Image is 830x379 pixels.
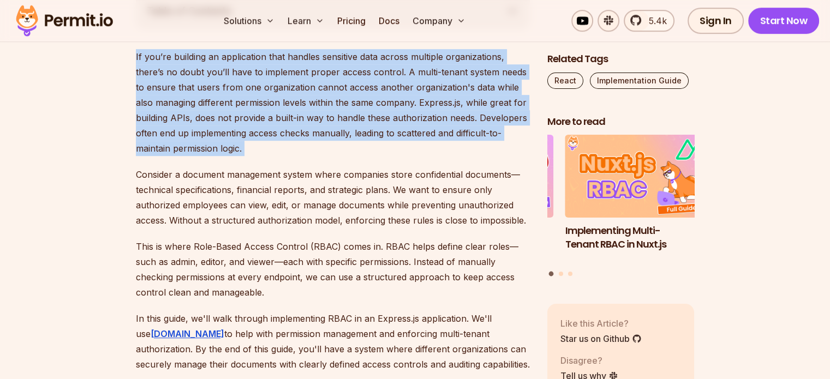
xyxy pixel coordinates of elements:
[136,311,530,372] p: In this guide, we'll walk through implementing RBAC in an Express.js application. We'll use to he...
[565,135,713,218] img: Implementing Multi-Tenant RBAC in Nuxt.js
[547,135,695,278] div: Posts
[565,135,713,265] li: 1 of 3
[219,10,279,32] button: Solutions
[624,10,674,32] a: 5.4k
[560,332,642,345] a: Star us on Github
[151,328,224,339] a: [DOMAIN_NAME]
[688,8,744,34] a: Sign In
[136,167,530,228] p: Consider a document management system where companies store confidential documents—technical spec...
[136,239,530,300] p: This is where Role-Based Access Control (RBAC) comes in. RBAC helps define clear roles—such as ad...
[560,354,618,367] p: Disagree?
[374,10,404,32] a: Docs
[333,10,370,32] a: Pricing
[547,73,583,89] a: React
[560,317,642,330] p: Like this Article?
[11,2,118,39] img: Permit logo
[590,73,689,89] a: Implementation Guide
[547,115,695,129] h2: More to read
[565,224,713,251] h3: Implementing Multi-Tenant RBAC in Nuxt.js
[568,272,572,276] button: Go to slide 3
[406,135,553,218] img: Implement Multi-Tenancy Role-Based Access Control (RBAC) in MongoDB
[547,52,695,66] h2: Related Tags
[549,272,554,276] button: Go to slide 1
[406,135,553,265] li: 3 of 3
[748,8,820,34] a: Start Now
[642,14,667,27] span: 5.4k
[408,10,470,32] button: Company
[565,135,713,265] a: Implementing Multi-Tenant RBAC in Nuxt.jsImplementing Multi-Tenant RBAC in Nuxt.js
[406,224,553,264] h3: Implement Multi-Tenancy Role-Based Access Control (RBAC) in MongoDB
[559,272,563,276] button: Go to slide 2
[136,49,530,156] p: If you’re building an application that handles sensitive data across multiple organizations, ther...
[283,10,329,32] button: Learn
